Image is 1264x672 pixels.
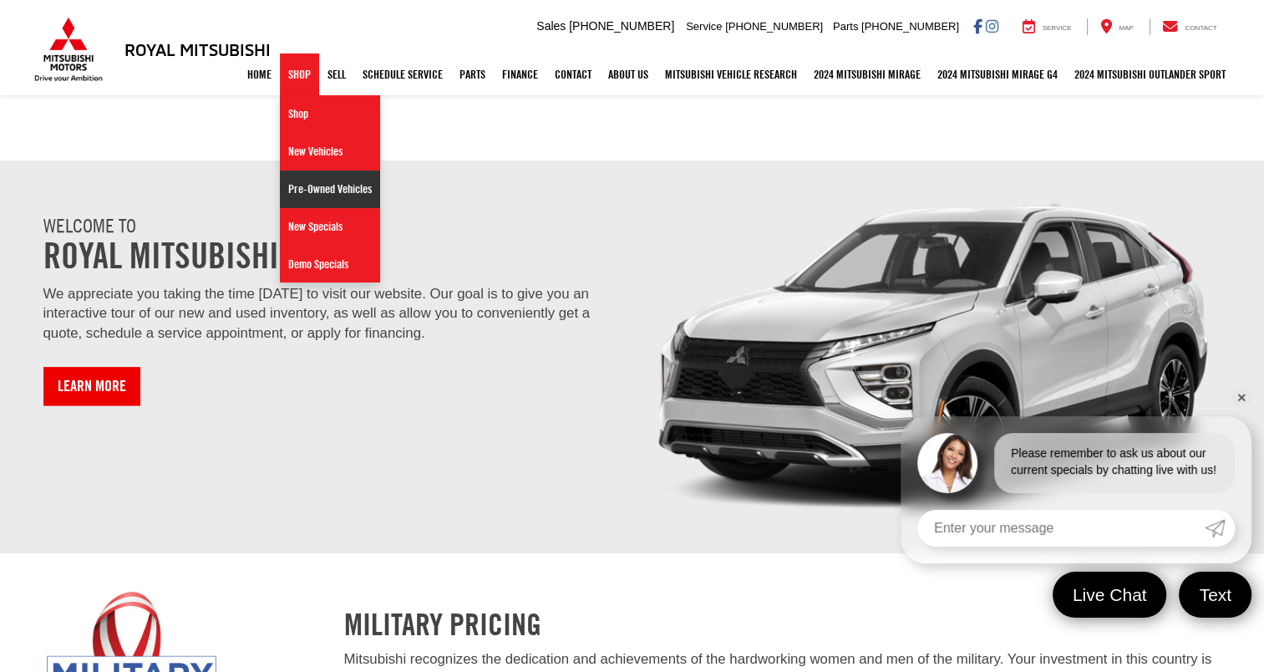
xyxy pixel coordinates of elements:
[686,20,722,33] span: Service
[917,510,1205,547] input: Enter your message
[280,208,380,246] a: New Specials
[280,246,380,283] a: Demo Specials
[1119,24,1133,32] span: Map
[1179,572,1251,618] a: Text
[43,215,620,276] h1: Welcome to
[861,20,959,33] span: [PHONE_NUMBER]
[43,367,140,405] a: Learn More
[546,53,600,95] a: Contact
[1053,572,1167,618] a: Live Chat
[929,53,1066,95] a: 2024 Mitsubishi Mirage G4
[354,53,451,95] a: Schedule Service: Opens in a new tab
[917,433,977,493] img: Agent profile photo
[124,40,271,59] h3: Royal Mitsubishi
[536,19,566,33] span: Sales
[239,53,280,95] a: Home
[986,19,998,33] a: Instagram: Click to visit our Instagram page
[1150,18,1230,35] a: Contact
[1205,510,1235,547] a: Submit
[43,284,620,344] p: We appreciate you taking the time [DATE] to visit our website. Our goal is to give you an interac...
[451,53,494,95] a: Parts: Opens in a new tab
[725,20,823,33] span: [PHONE_NUMBER]
[43,235,279,277] span: Royal Mitsubishi
[1043,24,1072,32] span: Service
[645,198,1221,516] div: Royal Mitsubishi | Baton Rouge, LA
[31,17,106,82] img: Mitsubishi
[280,53,319,95] a: Shop
[833,20,858,33] span: Parts
[343,608,1221,641] h4: Military Pricing
[973,19,982,33] a: Facebook: Click to visit our Facebook page
[994,433,1235,493] div: Please remember to ask us about our current specials by chatting live with us!
[319,53,354,95] a: Sell
[1010,18,1084,35] a: Service
[280,171,380,208] a: Pre-Owned Vehicles
[494,53,546,95] a: Finance
[805,53,929,95] a: 2024 Mitsubishi Mirage
[600,53,657,95] a: About Us
[280,133,380,171] a: New Vehicles
[1185,24,1216,32] span: Contact
[280,95,380,133] a: Shop
[1066,53,1234,95] a: 2024 Mitsubishi Outlander SPORT
[569,19,674,33] span: [PHONE_NUMBER]
[1064,583,1155,606] span: Live Chat
[1190,583,1240,606] span: Text
[657,53,805,95] a: Mitsubishi Vehicle Research
[1087,18,1145,35] a: Map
